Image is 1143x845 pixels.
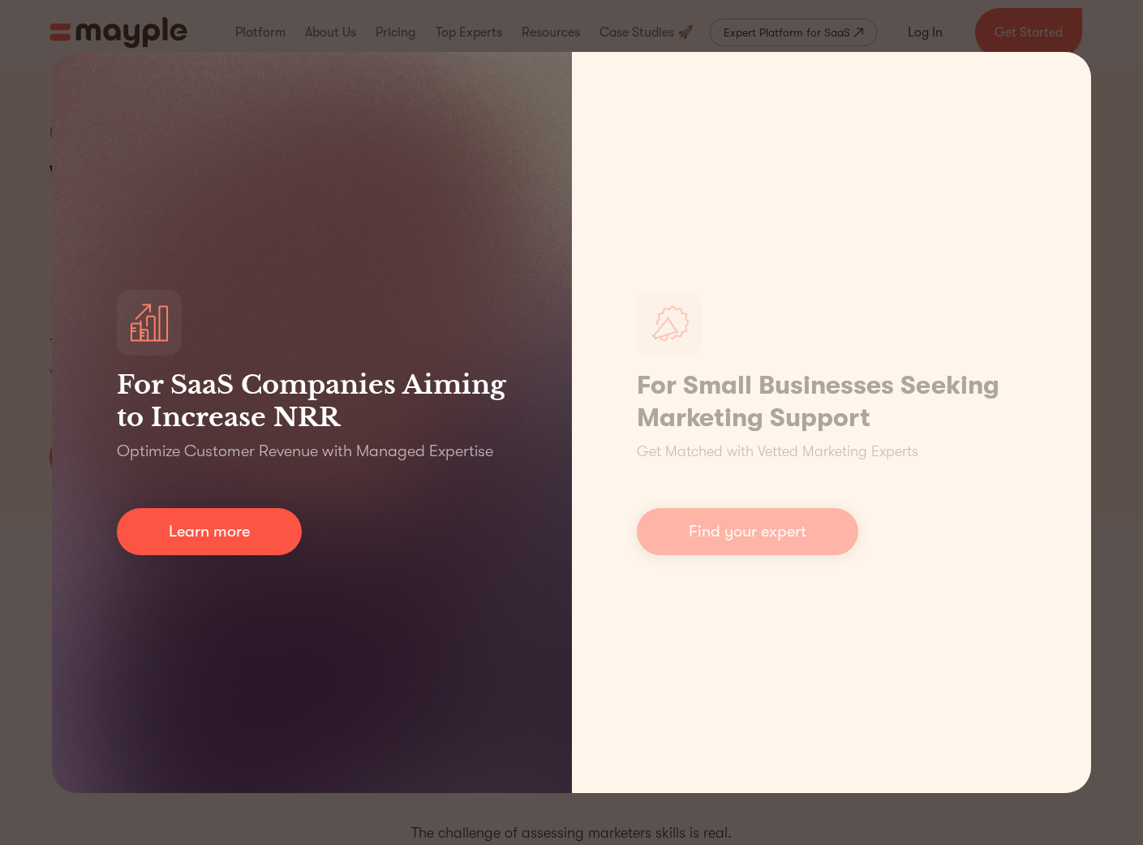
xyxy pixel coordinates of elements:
[637,369,1027,434] h1: For Small Businesses Seeking Marketing Support
[117,508,302,555] a: Learn more
[637,441,918,463] p: Get Matched with Vetted Marketing Experts
[117,369,507,433] h3: For SaaS Companies Aiming to Increase NRR
[117,440,493,463] p: Optimize Customer Revenue with Managed Expertise
[637,508,858,555] a: Find your expert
